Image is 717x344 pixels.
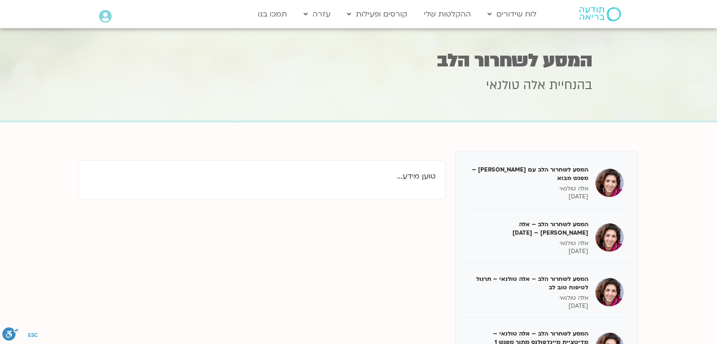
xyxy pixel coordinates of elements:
[483,5,541,23] a: לוח שידורים
[595,169,624,197] img: המסע לשחרור הלב עם אלה טולנאי – מפגש מבוא
[342,5,412,23] a: קורסים ופעילות
[595,278,624,306] img: המסע לשחרור הלב – אלה טולנאי – תרגול לטיפוח טוב לב
[89,170,436,183] p: טוען מידע...
[470,220,588,237] h5: המסע לשחרור הלב – אלה [PERSON_NAME] – [DATE]
[470,302,588,310] p: [DATE]
[595,223,624,252] img: המסע לשחרור הלב – אלה טולנאי – 12/11/24
[486,77,545,94] span: אלה טולנאי
[125,51,592,70] h1: המסע לשחרור הלב
[470,239,588,247] p: אלה טולנאי
[470,193,588,201] p: [DATE]
[470,185,588,193] p: אלה טולנאי
[470,165,588,182] h5: המסע לשחרור הלב עם [PERSON_NAME] – מפגש מבוא
[253,5,292,23] a: תמכו בנו
[549,77,592,94] span: בהנחיית
[419,5,476,23] a: ההקלטות שלי
[470,247,588,255] p: [DATE]
[470,294,588,302] p: אלה טולנאי
[299,5,335,23] a: עזרה
[579,7,621,21] img: תודעה בריאה
[470,275,588,292] h5: המסע לשחרור הלב – אלה טולנאי – תרגול לטיפוח טוב לב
